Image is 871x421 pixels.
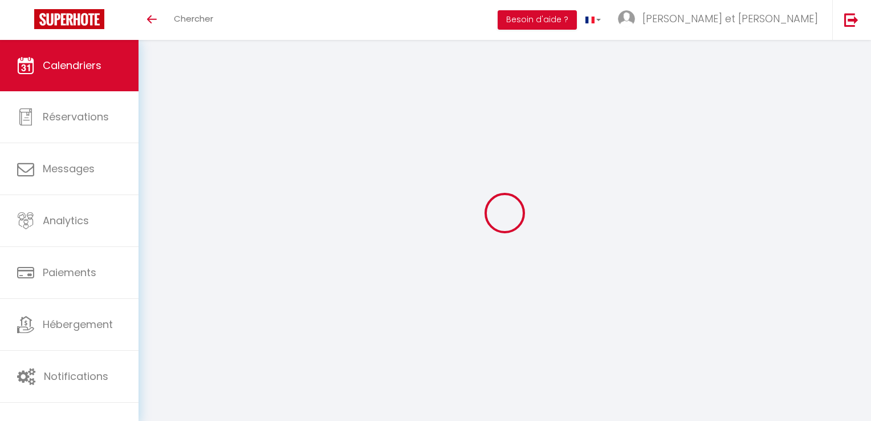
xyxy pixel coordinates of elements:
[43,161,95,176] span: Messages
[44,369,108,383] span: Notifications
[34,9,104,29] img: Super Booking
[498,10,577,30] button: Besoin d'aide ?
[43,58,101,72] span: Calendriers
[43,317,113,331] span: Hébergement
[642,11,818,26] span: [PERSON_NAME] et [PERSON_NAME]
[618,10,635,27] img: ...
[174,13,213,25] span: Chercher
[43,265,96,280] span: Paiements
[844,13,858,27] img: logout
[43,110,109,124] span: Réservations
[43,213,89,228] span: Analytics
